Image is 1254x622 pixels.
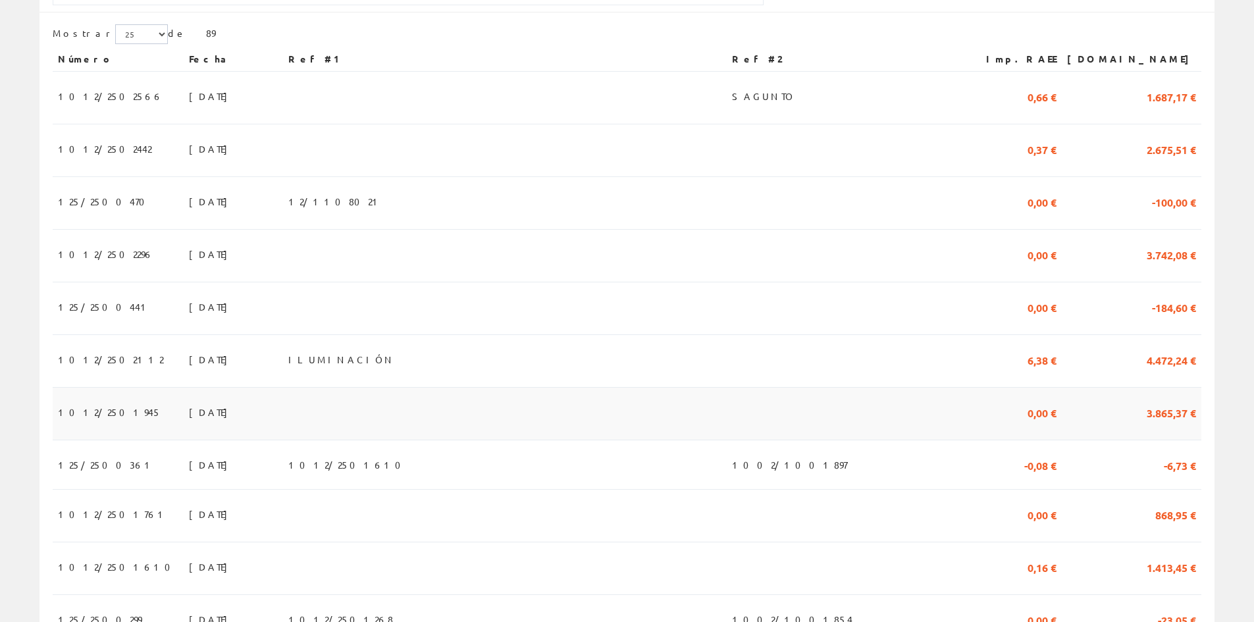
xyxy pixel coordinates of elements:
[1152,190,1196,213] span: -100,00 €
[1028,138,1057,160] span: 0,37 €
[1028,503,1057,525] span: 0,00 €
[58,190,153,213] span: 125/2500470
[1164,454,1196,476] span: -6,73 €
[1152,296,1196,318] span: -184,60 €
[288,190,383,213] span: 12/1108021
[1147,556,1196,578] span: 1.413,45 €
[58,296,151,318] span: 125/2500441
[115,24,168,44] select: Mostrar
[189,401,234,423] span: [DATE]
[58,401,161,423] span: 1012/2501945
[1147,85,1196,107] span: 1.687,17 €
[58,138,151,160] span: 1012/2502442
[184,47,283,71] th: Fecha
[727,47,963,71] th: Ref #2
[58,243,154,265] span: 1012/2502296
[1028,296,1057,318] span: 0,00 €
[53,24,168,44] label: Mostrar
[189,348,234,371] span: [DATE]
[53,24,1201,47] div: de 89
[288,348,395,371] span: ILUMINACIÓN
[189,556,234,578] span: [DATE]
[288,454,409,476] span: 1012/2501610
[1028,348,1057,371] span: 6,38 €
[1028,190,1057,213] span: 0,00 €
[1147,138,1196,160] span: 2.675,51 €
[189,296,234,318] span: [DATE]
[58,348,163,371] span: 1012/2502112
[53,47,184,71] th: Número
[189,454,234,476] span: [DATE]
[189,190,234,213] span: [DATE]
[1147,401,1196,423] span: 3.865,37 €
[58,454,155,476] span: 125/2500361
[283,47,727,71] th: Ref #1
[1028,85,1057,107] span: 0,66 €
[189,138,234,160] span: [DATE]
[963,47,1062,71] th: Imp.RAEE
[1062,47,1201,71] th: [DOMAIN_NAME]
[189,503,234,525] span: [DATE]
[58,556,178,578] span: 1012/2501610
[58,85,163,107] span: 1012/2502566
[189,85,234,107] span: [DATE]
[1028,556,1057,578] span: 0,16 €
[1147,348,1196,371] span: 4.472,24 €
[189,243,234,265] span: [DATE]
[732,454,847,476] span: 1002/1001897
[1028,243,1057,265] span: 0,00 €
[1147,243,1196,265] span: 3.742,08 €
[1028,401,1057,423] span: 0,00 €
[1155,503,1196,525] span: 868,95 €
[58,503,169,525] span: 1012/2501761
[1024,454,1057,476] span: -0,08 €
[732,85,797,107] span: SAGUNTO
